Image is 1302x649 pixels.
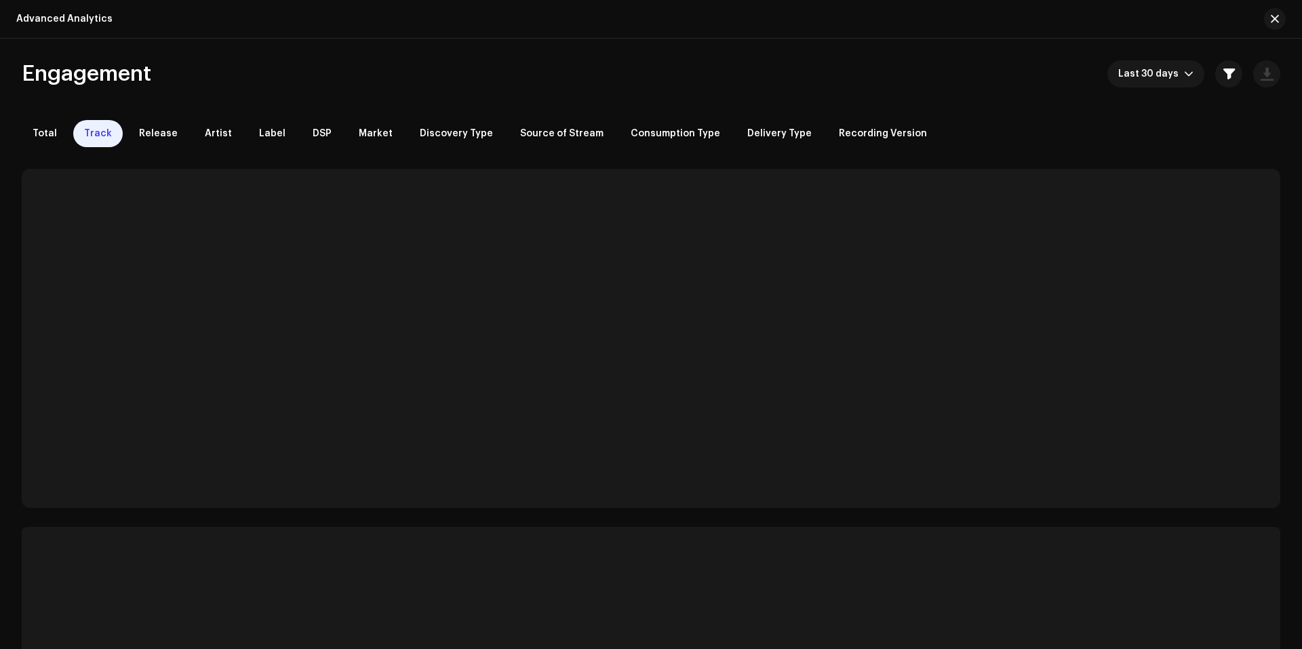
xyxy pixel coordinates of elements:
span: Delivery Type [747,128,812,139]
span: Label [259,128,285,139]
span: Recording Version [839,128,927,139]
span: Discovery Type [420,128,493,139]
span: Consumption Type [631,128,720,139]
span: Market [359,128,393,139]
div: dropdown trigger [1184,60,1193,87]
span: Artist [205,128,232,139]
span: DSP [313,128,332,139]
span: Source of Stream [520,128,604,139]
span: Last 30 days [1118,60,1184,87]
